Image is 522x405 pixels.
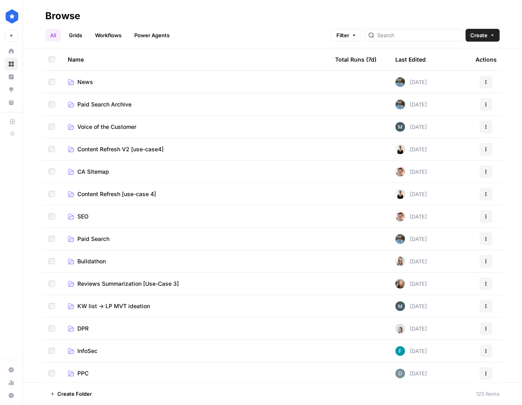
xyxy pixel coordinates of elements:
[331,29,362,42] button: Filter
[77,168,109,176] span: CA Sitemap
[68,302,322,310] a: KW list -> LP MVT ideation
[5,389,18,402] button: Help + Support
[68,213,322,221] a: SEO
[77,100,132,108] span: Paid Search Archive
[395,234,427,244] div: [DATE]
[335,48,376,70] div: Total Runs (7d)
[470,31,488,39] span: Create
[395,324,405,333] img: ur1zthrg86n58a5t7pu5nb1lg2cg
[5,70,18,83] a: Insights
[5,83,18,96] a: Opportunities
[395,167,405,176] img: cligphsu63qclrxpa2fa18wddixk
[377,31,459,39] input: Search
[68,369,322,377] a: PPC
[395,369,427,378] div: [DATE]
[395,234,405,244] img: cey2xrdcekjvnatjucu2k7sm827y
[395,144,427,154] div: [DATE]
[68,168,322,176] a: CA Sitemap
[77,347,97,355] span: InfoSec
[395,369,405,378] img: ycwi5nakws32ilp1nb2dvjlr7esq
[5,58,18,70] a: Browse
[68,235,322,243] a: Paid Search
[476,390,500,398] div: 125 Items
[68,78,322,86] a: News
[395,279,405,289] img: rz5h4m3vtllfgh4rop6w7nfrq2ci
[77,325,89,333] span: DPR
[77,190,156,198] span: Content Refresh [use-case 4]
[5,6,18,26] button: Workspace: ConsumerAffairs
[395,301,427,311] div: [DATE]
[5,96,18,109] a: Your Data
[77,257,106,265] span: Buildathon
[395,122,427,132] div: [DATE]
[395,122,405,132] img: 2agzpzudf1hwegjq0yfnpolu71ad
[77,213,89,221] span: SEO
[395,144,405,154] img: ppmrwor7ca391jhppk7fn9g8e2e5
[90,29,126,42] a: Workflows
[336,31,349,39] span: Filter
[68,190,322,198] a: Content Refresh [use-case 4]
[395,346,427,356] div: [DATE]
[395,189,427,199] div: [DATE]
[68,280,322,288] a: Reviews Summarization [Use-Case 3]
[68,325,322,333] a: DPR
[5,45,18,58] a: Home
[77,369,89,377] span: PPC
[5,9,19,24] img: ConsumerAffairs Logo
[395,257,427,266] div: [DATE]
[395,100,427,109] div: [DATE]
[68,257,322,265] a: Buildathon
[395,167,427,176] div: [DATE]
[45,387,97,400] button: Create Folder
[57,390,92,398] span: Create Folder
[68,123,322,131] a: Voice of the Customer
[77,280,179,288] span: Reviews Summarization [Use-Case 3]
[5,376,18,389] a: Usage
[77,235,109,243] span: Paid Search
[45,29,61,42] a: All
[129,29,174,42] a: Power Agents
[395,77,427,87] div: [DATE]
[68,347,322,355] a: InfoSec
[465,29,500,42] button: Create
[395,279,427,289] div: [DATE]
[395,77,405,87] img: cey2xrdcekjvnatjucu2k7sm827y
[45,10,80,22] div: Browse
[68,48,322,70] div: Name
[68,145,322,153] a: Content Refresh V2 [use-case4]
[395,346,405,356] img: s7jow0aglyjrx5ox71uu927a0s2f
[395,212,405,221] img: cligphsu63qclrxpa2fa18wddixk
[77,123,136,131] span: Voice of the Customer
[475,48,497,70] div: Actions
[77,145,164,153] span: Content Refresh V2 [use-case4]
[77,78,93,86] span: News
[77,302,150,310] span: KW list -> LP MVT ideation
[395,212,427,221] div: [DATE]
[68,100,322,108] a: Paid Search Archive
[395,48,426,70] div: Last Edited
[395,100,405,109] img: cey2xrdcekjvnatjucu2k7sm827y
[64,29,87,42] a: Grids
[395,301,405,311] img: 2agzpzudf1hwegjq0yfnpolu71ad
[395,324,427,333] div: [DATE]
[395,189,405,199] img: ppmrwor7ca391jhppk7fn9g8e2e5
[5,363,18,376] a: Settings
[395,257,405,266] img: 6lzcvtqrom6glnstmpsj9w10zs8o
